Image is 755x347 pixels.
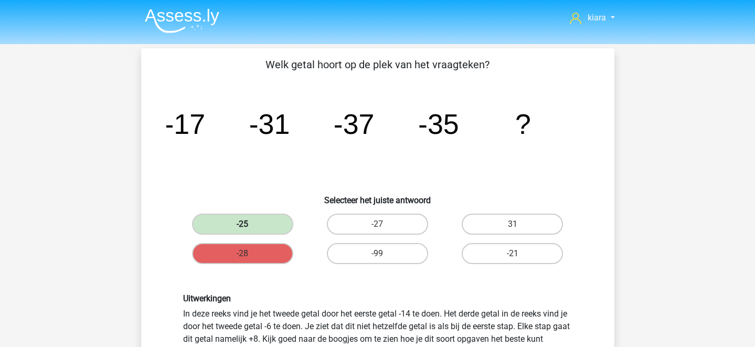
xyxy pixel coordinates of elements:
label: -99 [327,243,428,264]
label: 31 [462,214,563,235]
a: kiara [566,12,619,24]
tspan: -31 [249,108,290,140]
tspan: -17 [164,108,205,140]
label: -27 [327,214,428,235]
label: -28 [192,243,293,264]
label: -25 [192,214,293,235]
span: kiara [588,13,606,23]
img: Assessly [145,8,219,33]
tspan: -35 [418,108,459,140]
tspan: -37 [333,108,374,140]
p: Welk getal hoort op de plek van het vraagteken? [158,57,598,72]
tspan: ? [515,108,531,140]
label: -21 [462,243,563,264]
h6: Selecteer het juiste antwoord [158,187,598,205]
h6: Uitwerkingen [183,293,572,303]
